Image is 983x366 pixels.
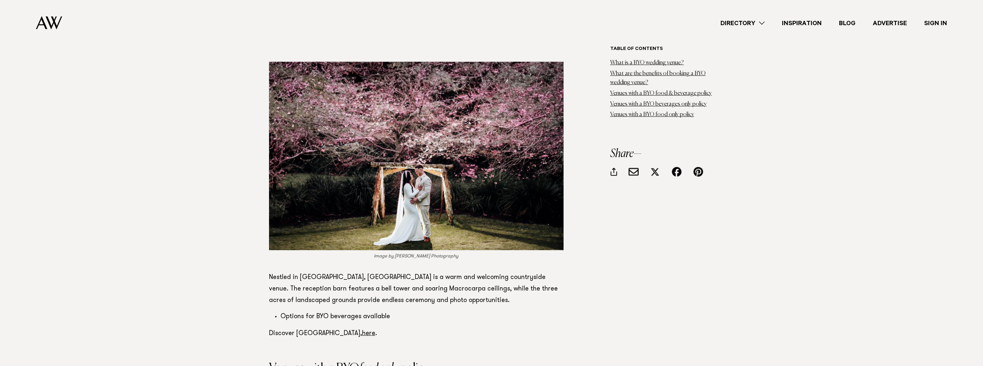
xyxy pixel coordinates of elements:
[830,18,864,28] a: Blog
[915,18,956,28] a: Sign In
[610,46,714,53] h6: Table of contents
[610,91,712,96] a: Venues with a BYO food & beverage policy
[269,272,564,306] p: Nestled in [GEOGRAPHIC_DATA], [GEOGRAPHIC_DATA] is a warm and welcoming countryside venue. The re...
[269,328,564,339] p: Discover [GEOGRAPHIC_DATA], .
[773,18,830,28] a: Inspiration
[36,16,62,29] img: Auckland Weddings Logo
[362,330,375,337] a: here
[610,101,707,107] a: Venues with a BYO beverages only policy
[712,18,773,28] a: Directory
[864,18,915,28] a: Advertise
[374,254,458,259] em: Image by [PERSON_NAME] Photography
[610,148,714,160] h3: Share
[610,60,684,66] a: What is a BYO wedding venue?
[610,112,694,118] a: Venues with a BYO food only policy
[280,312,564,322] li: Options for BYO beverages available
[610,71,706,86] a: What are the benefits of booking a BYO wedding venue?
